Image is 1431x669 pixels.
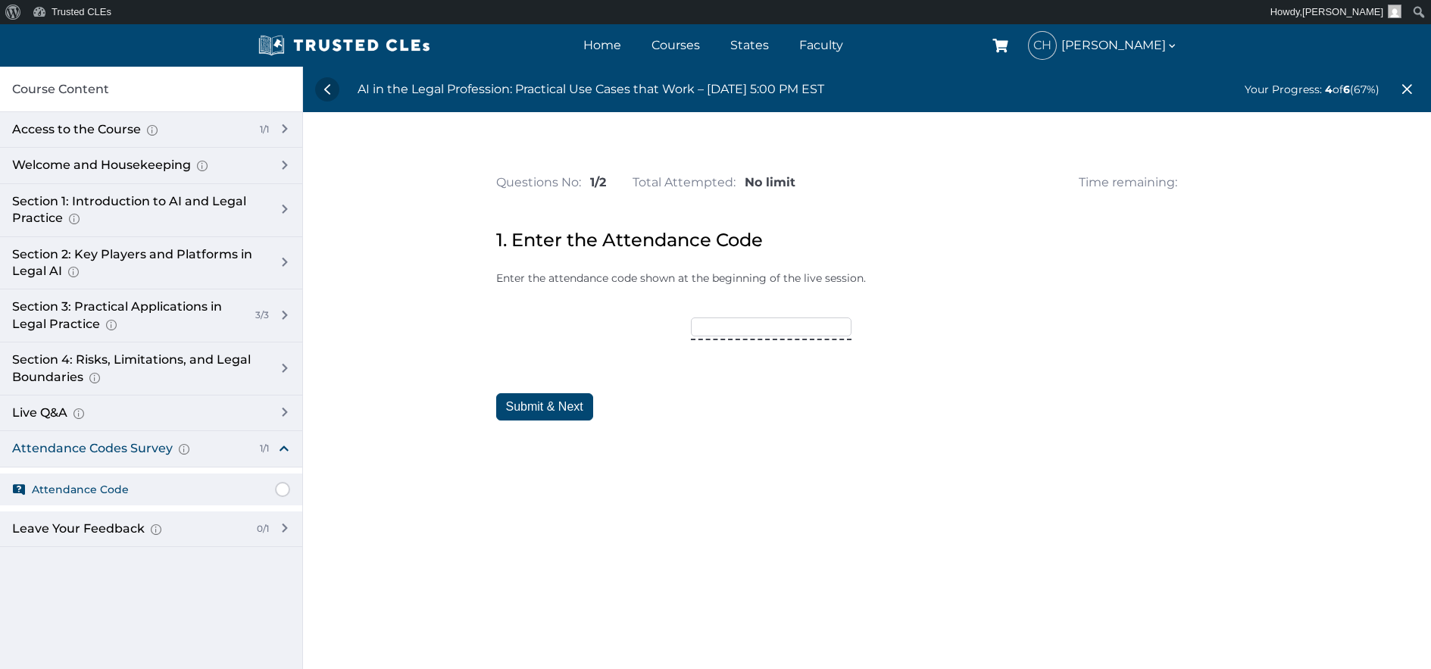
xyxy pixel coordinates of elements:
div: Section 2: Key Players and Platforms in Legal AI [12,246,263,280]
span: /2 [590,173,606,192]
div: Attendance Codes Survey [12,440,248,457]
div: 1/1 [254,123,269,136]
div: Enter the first attendance code: [496,317,1239,347]
div: Time remaining: [1079,173,1177,192]
span: Total Attempted: [633,173,736,192]
span: 1 [590,175,595,189]
span: [PERSON_NAME] [1061,35,1178,55]
p: Enter the attendance code shown at the beginning of the live session. [496,270,1239,286]
div: Welcome and Housekeeping [12,157,263,174]
div: of (67%) [1245,81,1379,98]
a: States [726,34,773,56]
div: Access to the Course [12,121,248,138]
span: No limit [745,173,795,192]
span: CH [1029,32,1056,59]
span: Questions No: [496,173,581,192]
button: Submit & Next [496,393,593,420]
img: Trusted CLEs [254,34,435,57]
div: 0/1 [251,523,269,536]
span: 4 [1325,83,1333,96]
a: Courses [648,34,704,56]
div: 3/3 [249,309,269,322]
div: Section 3: Practical Applications in Legal Practice [12,299,243,333]
span: [PERSON_NAME] [1302,6,1383,17]
a: Faculty [795,34,847,56]
div: Leave Your Feedback [12,521,245,537]
div: Section 1: Introduction to AI and Legal Practice [12,193,263,227]
div: 1. Enter the Attendance Code [496,226,1239,255]
a: Home [580,34,625,56]
span: Attendance Code [32,481,129,498]
div: Section 4: Risks, Limitations, and Legal Boundaries [12,352,263,386]
div: Live Q&A [12,405,263,421]
div: 1/1 [254,442,269,455]
div: AI in the Legal Profession: Practical Use Cases that Work – [DATE] 5:00 PM EST [358,80,824,99]
: No Limit [1186,173,1239,192]
span: 6 [1343,83,1350,96]
span: Course Content [12,80,109,99]
span: Your Progress: [1245,83,1322,96]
